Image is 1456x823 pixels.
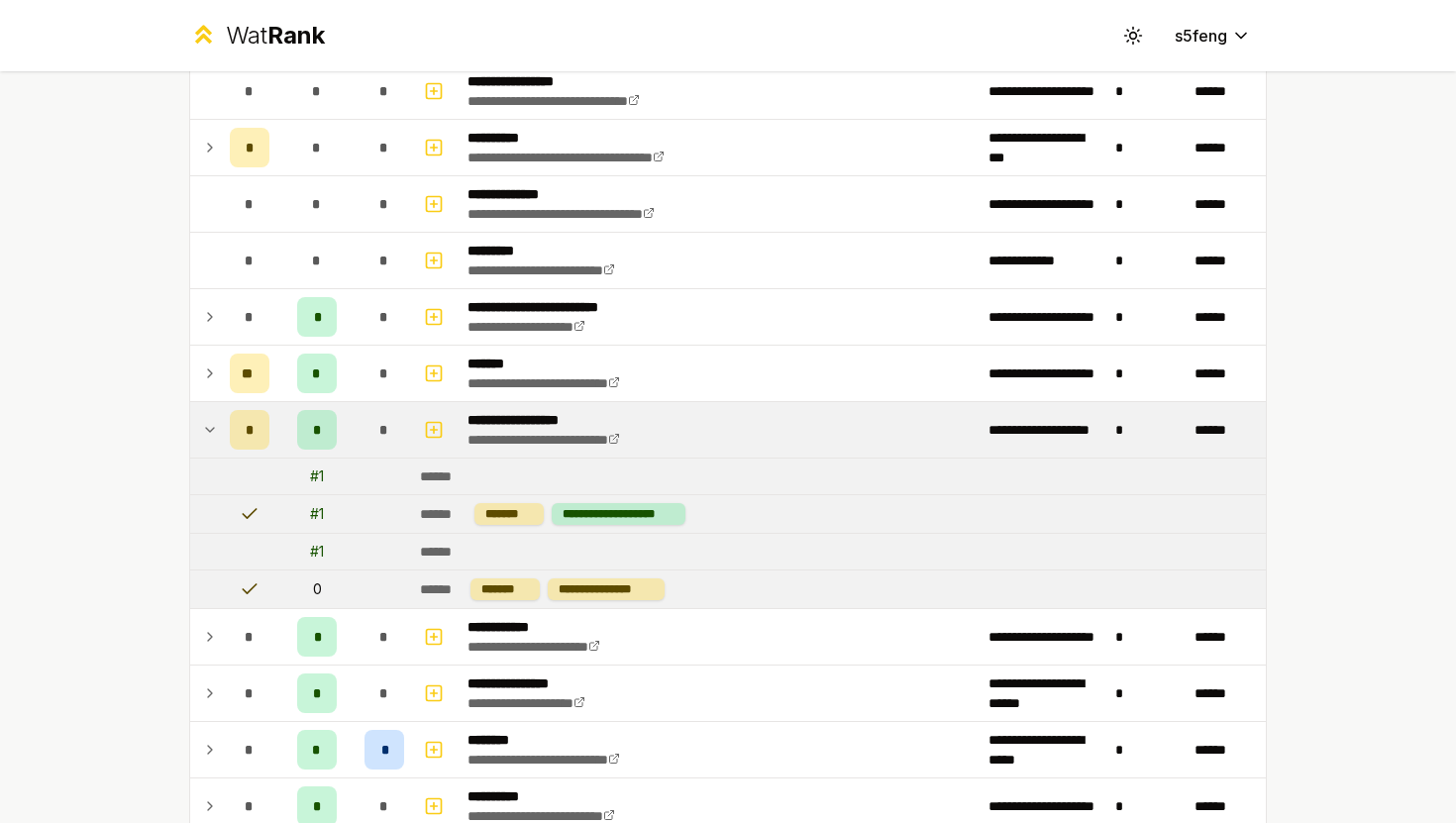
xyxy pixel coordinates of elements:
[226,20,325,51] div: Wat
[310,466,324,486] div: # 1
[1159,18,1267,53] button: s5feng
[1175,24,1227,48] span: s5feng
[189,20,325,51] a: WatRank
[267,21,325,50] span: Rank
[277,570,357,608] td: 0
[310,504,324,524] div: # 1
[310,542,324,562] div: # 1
